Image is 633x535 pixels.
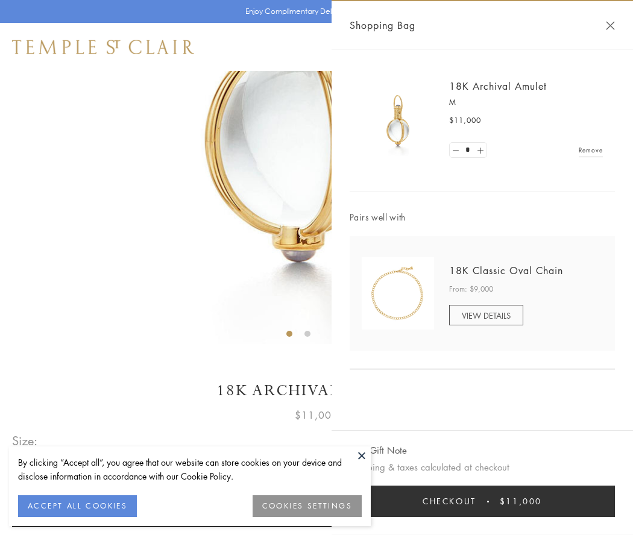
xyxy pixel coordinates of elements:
[350,486,615,517] button: Checkout $11,000
[362,84,434,157] img: 18K Archival Amulet
[350,17,415,33] span: Shopping Bag
[450,143,462,158] a: Set quantity to 0
[449,114,481,127] span: $11,000
[500,495,542,508] span: $11,000
[579,143,603,157] a: Remove
[449,305,523,325] a: VIEW DETAILS
[245,5,382,17] p: Enjoy Complimentary Delivery & Returns
[462,310,511,321] span: VIEW DETAILS
[474,143,486,158] a: Set quantity to 2
[295,407,338,423] span: $11,000
[18,455,362,483] div: By clicking “Accept all”, you agree that our website can store cookies on your device and disclos...
[350,210,615,224] span: Pairs well with
[18,495,137,517] button: ACCEPT ALL COOKIES
[12,40,194,54] img: Temple St. Clair
[253,495,362,517] button: COOKIES SETTINGS
[362,257,434,330] img: N88865-OV18
[12,380,621,401] h1: 18K Archival Amulet
[449,283,493,295] span: From: $9,000
[449,96,603,108] p: M
[606,21,615,30] button: Close Shopping Bag
[449,80,547,93] a: 18K Archival Amulet
[12,431,39,451] span: Size:
[449,264,563,277] a: 18K Classic Oval Chain
[350,460,615,475] p: Shipping & taxes calculated at checkout
[350,443,407,458] button: Add Gift Note
[423,495,476,508] span: Checkout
